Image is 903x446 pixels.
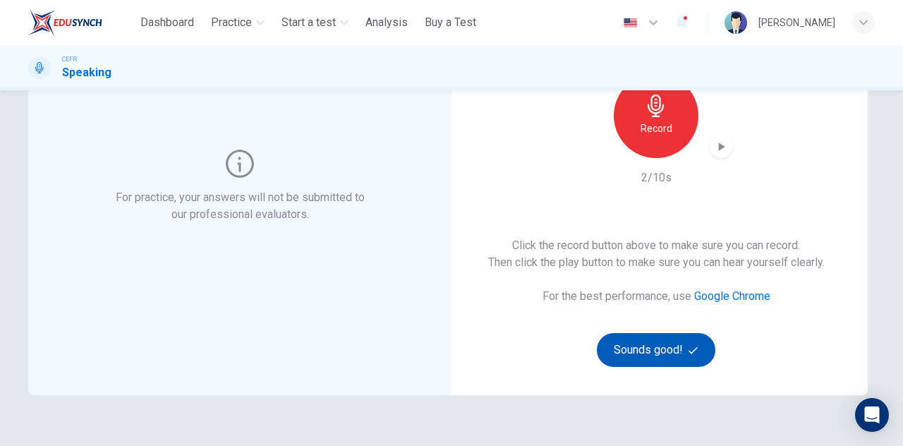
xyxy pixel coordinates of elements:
[622,18,639,28] img: en
[135,10,200,35] button: Dashboard
[281,14,336,31] span: Start a test
[694,289,770,303] a: Google Chrome
[113,189,368,223] h6: For practice, your answers will not be submitted to our professional evaluators.
[597,333,715,367] button: Sounds good!
[758,14,835,31] div: [PERSON_NAME]
[855,398,889,432] div: Open Intercom Messenger
[62,54,77,64] span: CEFR
[28,8,102,37] img: ELTC logo
[641,120,672,137] h6: Record
[360,10,413,35] button: Analysis
[425,14,476,31] span: Buy a Test
[140,14,194,31] span: Dashboard
[725,11,747,34] img: Profile picture
[614,73,698,158] button: Record
[28,8,135,37] a: ELTC logo
[488,237,825,271] h6: Click the record button above to make sure you can record. Then click the play button to make sur...
[365,14,408,31] span: Analysis
[211,14,252,31] span: Practice
[641,169,672,186] h6: 2/10s
[62,64,111,81] h1: Speaking
[276,10,354,35] button: Start a test
[419,10,482,35] button: Buy a Test
[205,10,270,35] button: Practice
[543,288,770,305] h6: For the best performance, use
